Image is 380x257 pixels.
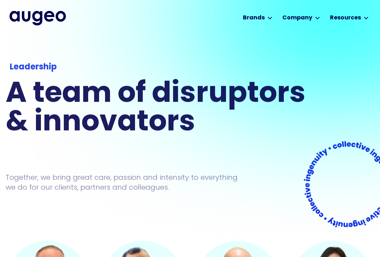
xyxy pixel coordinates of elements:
div: Leadership [10,61,306,73]
h1: A team of disruptors & innovators [6,80,310,137]
div: Company [282,14,312,22]
div: Brands [243,14,265,22]
img: Augeo's full logo in midnight blue. [10,11,66,25]
a: home [10,11,66,25]
p: Together, we bring great care, passion and intensity to everything we do for our clients, partner... [6,172,248,192]
div: Resources [330,14,361,22]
